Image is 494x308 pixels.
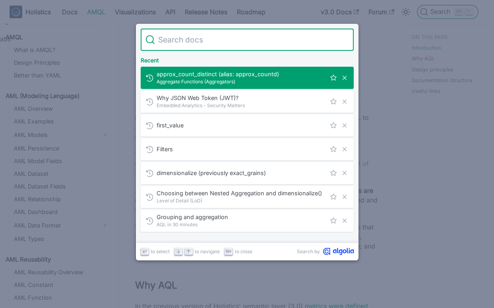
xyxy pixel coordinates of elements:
[340,73,349,82] button: Remove this search from history
[340,216,349,225] button: Remove this search from history
[195,248,220,255] span: to navigate
[329,121,338,130] button: Save this search
[141,162,354,184] a: dimensionalize (previously exact_grains)
[151,248,170,255] span: to select
[141,186,354,208] a: Choosing between Nested Aggregation and dimensionalize()​Level of Detail (LoD)
[155,29,349,51] input: Search docs
[176,248,182,254] svg: Arrow down
[186,248,192,254] svg: Arrow up
[297,248,354,255] a: Search byAlgolia
[157,221,326,228] span: AQL in 30 minutes
[235,248,252,255] span: to close
[141,248,147,254] svg: Enter key
[329,169,338,177] button: Save this search
[329,97,338,106] button: Save this search
[157,189,326,197] span: Choosing between Nested Aggregation and dimensionalize()​
[157,145,326,153] span: Filters
[340,121,349,130] button: Remove this search from history
[297,248,320,255] span: Search by
[329,216,338,225] button: Save this search
[329,73,338,82] button: Save this search
[340,145,349,154] button: Remove this search from history
[340,97,349,106] button: Remove this search from history
[139,51,355,67] div: Recent
[340,192,349,201] button: Remove this search from history
[141,67,354,89] a: approx_count_distinct (alias: approx_countd)​Aggregate Functions (Aggregators)
[141,210,354,232] a: Grouping and aggregation​AQL in 30 minutes
[157,102,326,109] span: Embedded Analytics - Security Matters
[157,197,326,204] span: Level of Detail (LoD)
[157,70,326,78] span: approx_count_distinct (alias: approx_countd)​
[157,213,326,221] span: Grouping and aggregation​
[141,114,354,137] a: first_value
[141,90,354,113] a: Why JSON Web Token (JWT)?​Embedded Analytics - Security Matters
[157,78,326,85] span: Aggregate Functions (Aggregators)
[226,248,232,254] svg: Escape key
[340,169,349,177] button: Remove this search from history
[329,192,338,201] button: Save this search
[157,121,326,129] span: first_value
[323,248,354,255] svg: Algolia
[141,138,354,160] a: Filters
[157,169,326,177] span: dimensionalize (previously exact_grains)
[329,145,338,154] button: Save this search
[157,94,326,102] span: Why JSON Web Token (JWT)?​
